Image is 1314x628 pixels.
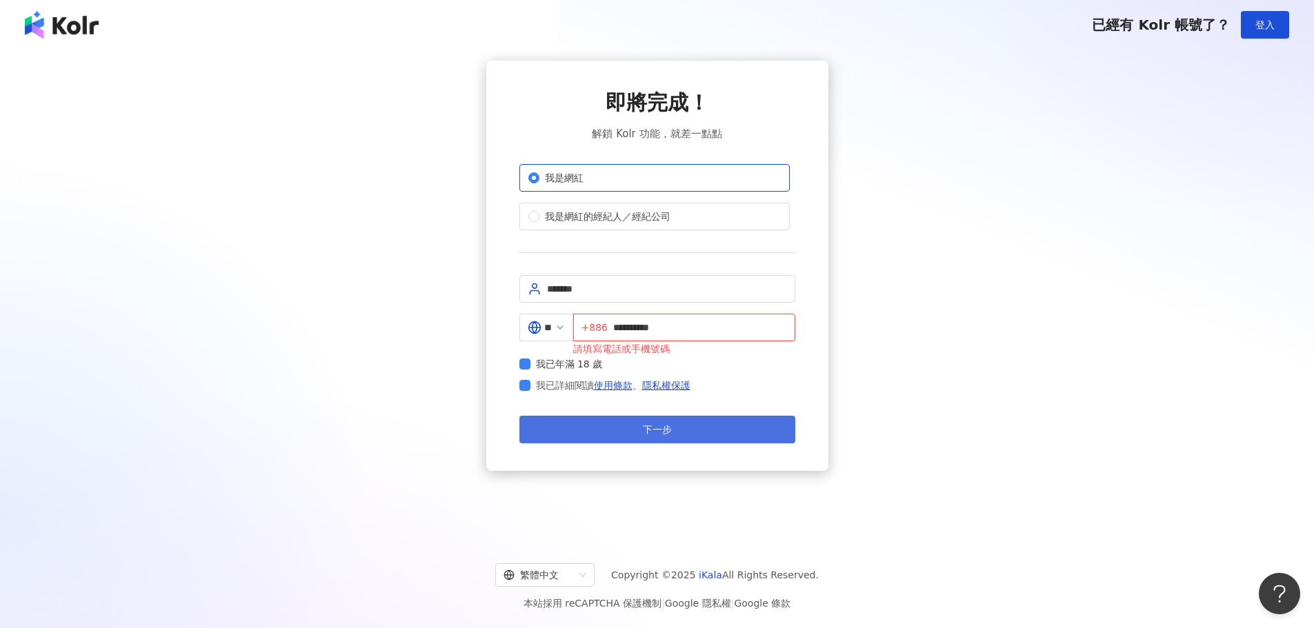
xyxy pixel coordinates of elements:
span: 解鎖 Kolr 功能，就差一點點 [592,125,721,142]
span: +886 [581,320,608,335]
span: | [731,598,735,609]
div: 請填寫電話或手機號碼 [573,341,795,356]
iframe: Help Scout Beacon - Open [1259,573,1300,614]
img: logo [25,11,99,39]
button: 下一步 [519,416,795,443]
span: 即將完成！ [606,88,709,117]
a: iKala [699,569,722,580]
span: | [661,598,665,609]
span: 我已詳細閱讀 、 [536,377,690,394]
a: 隱私權保護 [642,380,690,391]
span: 已經有 Kolr 帳號了？ [1092,17,1230,33]
span: Copyright © 2025 All Rights Reserved. [611,567,819,583]
span: 我是網紅的經紀人／經紀公司 [539,209,676,224]
span: 下一步 [643,424,672,435]
span: 登入 [1255,19,1275,30]
span: 我是網紅 [539,170,589,185]
a: Google 條款 [734,598,790,609]
a: 使用條款 [594,380,633,391]
button: 登入 [1241,11,1289,39]
div: 繁體中文 [504,564,574,586]
a: Google 隱私權 [665,598,731,609]
span: 我已年滿 18 歲 [530,356,608,372]
span: 本站採用 reCAPTCHA 保護機制 [524,595,790,611]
